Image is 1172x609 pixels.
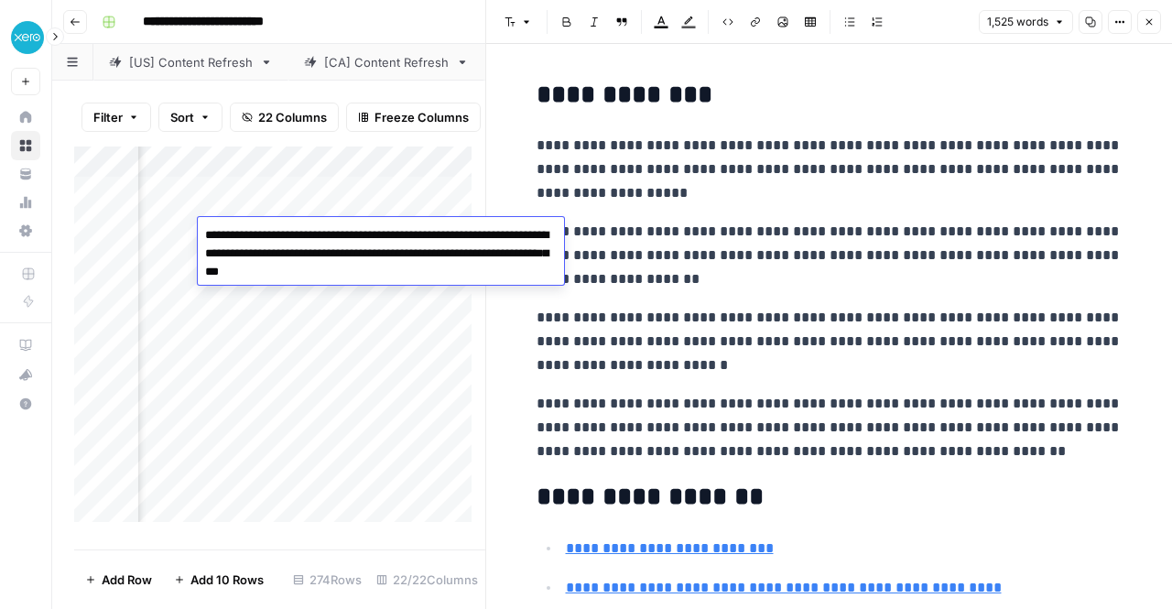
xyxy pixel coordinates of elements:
[81,103,151,132] button: Filter
[11,360,40,389] button: What's new?
[170,108,194,126] span: Sort
[374,108,469,126] span: Freeze Columns
[11,216,40,245] a: Settings
[190,571,264,589] span: Add 10 Rows
[93,108,123,126] span: Filter
[12,361,39,388] div: What's new?
[11,389,40,419] button: Help + Support
[324,53,449,71] div: [CA] Content Refresh
[11,131,40,160] a: Browse
[258,108,327,126] span: 22 Columns
[129,53,253,71] div: [US] Content Refresh
[979,10,1073,34] button: 1,525 words
[11,188,40,217] a: Usage
[158,103,222,132] button: Sort
[11,331,40,360] a: AirOps Academy
[288,44,484,81] a: [CA] Content Refresh
[11,103,40,132] a: Home
[346,103,481,132] button: Freeze Columns
[369,565,485,594] div: 22/22 Columns
[11,21,44,54] img: XeroOps Logo
[987,14,1048,30] span: 1,525 words
[11,15,40,60] button: Workspace: XeroOps
[102,571,152,589] span: Add Row
[74,565,163,594] button: Add Row
[230,103,339,132] button: 22 Columns
[93,44,288,81] a: [US] Content Refresh
[163,565,275,594] button: Add 10 Rows
[286,565,369,594] div: 274 Rows
[11,159,40,189] a: Your Data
